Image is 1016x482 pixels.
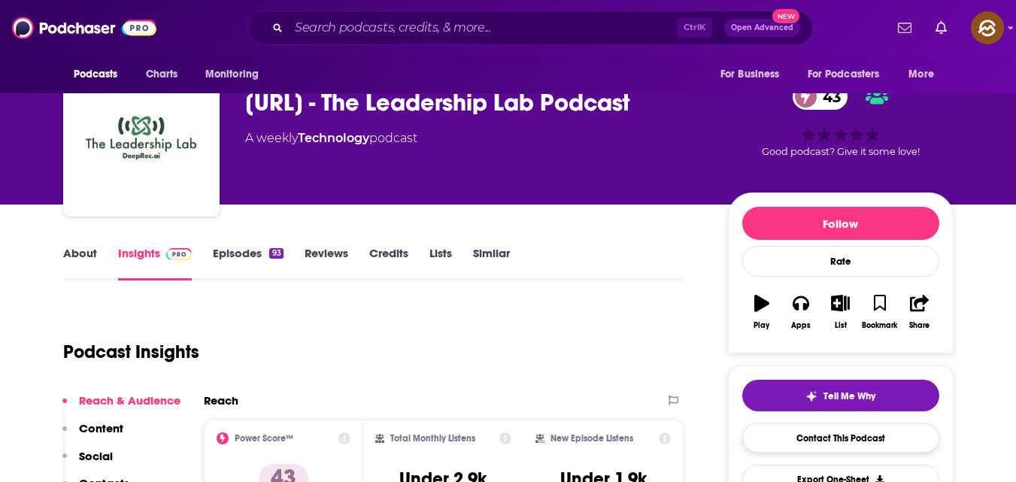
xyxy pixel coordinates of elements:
[798,60,902,89] button: open menu
[728,74,954,167] div: 43Good podcast? Give it some love!
[742,246,939,277] div: Rate
[791,321,811,330] div: Apps
[860,285,899,339] button: Bookmark
[731,24,793,32] span: Open Advanced
[79,421,123,435] p: Content
[793,83,848,110] a: 43
[247,11,813,45] div: Search podcasts, credits, & more...
[204,393,238,408] h2: Reach
[762,146,920,157] span: Good podcast? Give it some love!
[781,285,820,339] button: Apps
[909,321,930,330] div: Share
[63,341,199,363] h1: Podcast Insights
[742,207,939,240] button: Follow
[245,129,417,147] div: A weekly podcast
[269,248,283,259] div: 93
[820,285,860,339] button: List
[12,14,156,42] img: Podchaser - Follow, Share and Rate Podcasts
[136,60,187,89] a: Charts
[205,64,259,85] span: Monitoring
[62,393,180,421] button: Reach & Audience
[899,285,939,339] button: Share
[742,285,781,339] button: Play
[166,248,193,260] img: Podchaser Pro
[63,60,138,89] button: open menu
[118,246,193,280] a: InsightsPodchaser Pro
[892,15,917,41] a: Show notifications dropdown
[63,246,97,280] a: About
[971,11,1004,44] span: Logged in as hey85204
[808,83,848,110] span: 43
[710,60,799,89] button: open menu
[429,246,452,280] a: Lists
[62,421,123,449] button: Content
[724,19,800,37] button: Open AdvancedNew
[66,63,217,214] img: DeepRec.AI - The Leadership Lab Podcast
[235,433,293,444] h2: Power Score™
[298,131,369,145] a: Technology
[677,18,712,38] span: Ctrl K
[898,60,953,89] button: open menu
[195,60,278,89] button: open menu
[742,380,939,411] button: tell me why sparkleTell Me Why
[74,64,118,85] span: Podcasts
[971,11,1004,44] img: User Profile
[754,321,769,330] div: Play
[808,64,880,85] span: For Podcasters
[473,246,510,280] a: Similar
[213,246,283,280] a: Episodes93
[289,16,677,40] input: Search podcasts, credits, & more...
[772,9,799,23] span: New
[79,393,180,408] p: Reach & Audience
[742,423,939,453] a: Contact This Podcast
[720,64,780,85] span: For Business
[805,390,817,402] img: tell me why sparkle
[930,15,953,41] a: Show notifications dropdown
[62,449,113,477] button: Social
[550,433,633,444] h2: New Episode Listens
[79,449,113,463] p: Social
[390,433,475,444] h2: Total Monthly Listens
[835,321,847,330] div: List
[146,64,178,85] span: Charts
[908,64,934,85] span: More
[862,321,897,330] div: Bookmark
[971,11,1004,44] button: Show profile menu
[823,390,875,402] span: Tell Me Why
[369,246,408,280] a: Credits
[305,246,348,280] a: Reviews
